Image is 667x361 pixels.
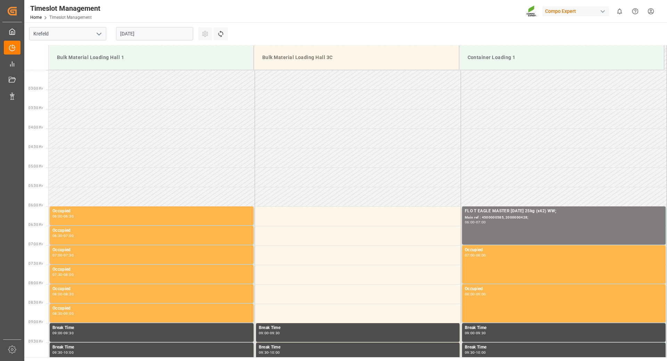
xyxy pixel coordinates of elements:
[259,331,269,335] div: 09:00
[52,305,251,312] div: Occupied
[465,254,475,257] div: 07:00
[52,351,63,354] div: 09:30
[465,286,663,293] div: Occupied
[28,145,43,149] span: 04:30 Hr
[52,273,63,276] div: 07:30
[28,125,43,129] span: 04:00 Hr
[465,293,475,296] div: 08:00
[63,312,64,315] div: -
[465,215,663,221] div: Main ref : 4500000585, 2000000428;
[476,221,486,224] div: 07:00
[475,254,476,257] div: -
[54,51,248,64] div: Bulk Material Loading Hall 1
[465,221,475,224] div: 06:00
[28,223,43,227] span: 06:30 Hr
[52,266,251,273] div: Occupied
[64,273,74,276] div: 08:00
[465,325,663,331] div: Break Time
[627,3,643,19] button: Help Center
[29,27,106,40] input: Type to search/select
[52,286,251,293] div: Occupied
[28,262,43,265] span: 07:30 Hr
[475,351,476,354] div: -
[28,339,43,343] span: 09:30 Hr
[64,293,74,296] div: 08:30
[52,227,251,234] div: Occupied
[475,331,476,335] div: -
[30,3,100,14] div: Timeslot Management
[63,351,64,354] div: -
[270,351,280,354] div: 10:00
[52,215,63,218] div: 06:00
[269,351,270,354] div: -
[465,208,663,215] div: FLO T EAGLE MASTER [DATE] 25kg (x42) WW;
[52,208,251,215] div: Occupied
[526,5,537,17] img: Screenshot%202023-09-29%20at%2010.02.21.png_1712312052.png
[52,325,251,331] div: Break Time
[612,3,627,19] button: show 0 new notifications
[542,6,609,16] div: Compo Expert
[260,51,453,64] div: Bulk Material Loading Hall 3C
[259,344,457,351] div: Break Time
[28,106,43,110] span: 03:30 Hr
[28,281,43,285] span: 08:00 Hr
[465,247,663,254] div: Occupied
[63,331,64,335] div: -
[52,234,63,237] div: 06:30
[476,254,486,257] div: 08:00
[52,293,63,296] div: 08:00
[28,301,43,304] span: 08:30 Hr
[28,242,43,246] span: 07:00 Hr
[64,254,74,257] div: 07:30
[30,15,42,20] a: Home
[476,351,486,354] div: 10:00
[465,351,475,354] div: 09:30
[475,221,476,224] div: -
[52,331,63,335] div: 09:00
[63,215,64,218] div: -
[52,247,251,254] div: Occupied
[259,325,457,331] div: Break Time
[63,273,64,276] div: -
[465,51,659,64] div: Container Loading 1
[476,331,486,335] div: 09:30
[465,344,663,351] div: Break Time
[52,312,63,315] div: 08:30
[270,331,280,335] div: 09:30
[465,331,475,335] div: 09:00
[64,234,74,237] div: 07:00
[63,293,64,296] div: -
[259,351,269,354] div: 09:30
[475,293,476,296] div: -
[28,203,43,207] span: 06:00 Hr
[476,293,486,296] div: 09:00
[64,351,74,354] div: 10:00
[52,344,251,351] div: Break Time
[542,5,612,18] button: Compo Expert
[63,254,64,257] div: -
[64,312,74,315] div: 09:00
[63,234,64,237] div: -
[64,331,74,335] div: 09:30
[28,320,43,324] span: 09:00 Hr
[28,164,43,168] span: 05:00 Hr
[64,215,74,218] div: 06:30
[28,87,43,90] span: 03:00 Hr
[269,331,270,335] div: -
[116,27,193,40] input: DD.MM.YYYY
[52,254,63,257] div: 07:00
[93,28,104,39] button: open menu
[28,184,43,188] span: 05:30 Hr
